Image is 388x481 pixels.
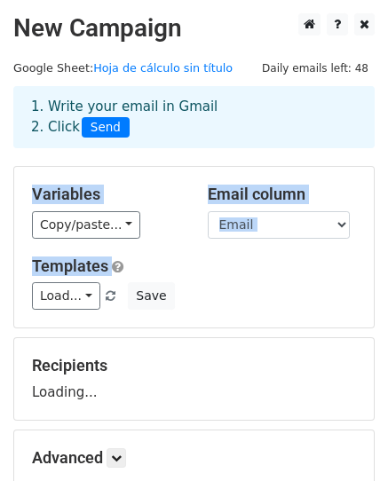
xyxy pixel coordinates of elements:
[13,13,375,43] h2: New Campaign
[256,59,375,78] span: Daily emails left: 48
[208,185,357,204] h5: Email column
[32,211,140,239] a: Copy/paste...
[32,356,356,375] h5: Recipients
[128,282,174,310] button: Save
[18,97,370,138] div: 1. Write your email in Gmail 2. Click
[13,61,233,75] small: Google Sheet:
[32,356,356,402] div: Loading...
[82,117,130,138] span: Send
[32,185,181,204] h5: Variables
[32,282,100,310] a: Load...
[32,256,108,275] a: Templates
[93,61,233,75] a: Hoja de cálculo sin título
[256,61,375,75] a: Daily emails left: 48
[32,448,356,468] h5: Advanced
